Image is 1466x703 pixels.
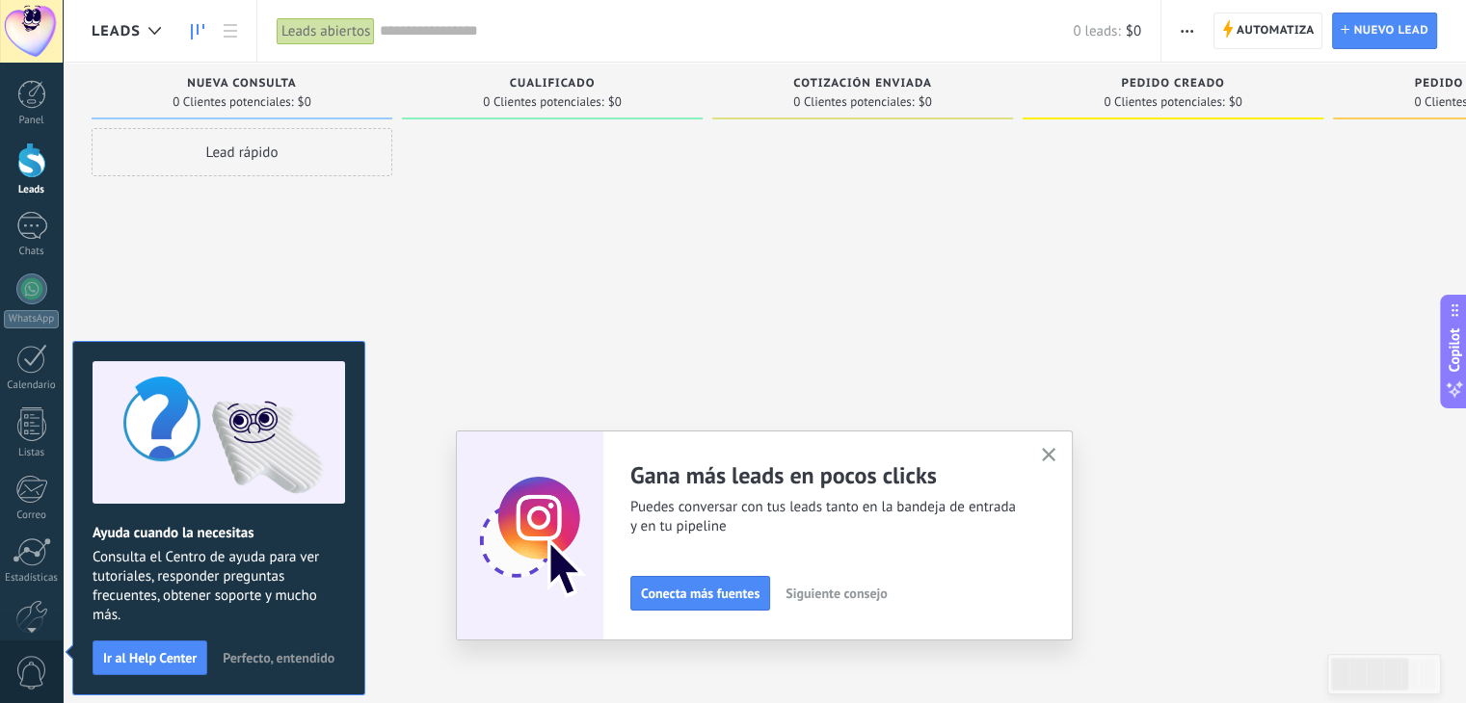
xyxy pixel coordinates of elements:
[919,96,932,108] span: $0
[187,77,296,91] span: Nueva consulta
[722,77,1003,93] div: Cotización enviada
[214,643,343,672] button: Perfecto, entendido
[1073,22,1120,40] span: 0 leads:
[277,17,375,45] div: Leads abiertos
[4,447,60,459] div: Listas
[510,77,596,91] span: Cualificado
[786,586,887,600] span: Siguiente consejo
[1237,13,1315,48] span: Automatiza
[793,77,932,91] span: Cotización enviada
[793,96,914,108] span: 0 Clientes potenciales:
[1353,13,1428,48] span: Nuevo lead
[4,115,60,127] div: Panel
[4,572,60,585] div: Estadísticas
[630,498,1018,536] span: Puedes conversar con tus leads tanto en la bandeja de entrada y en tu pipeline
[412,77,693,93] div: Cualificado
[1213,13,1323,49] a: Automatiza
[92,22,141,40] span: Leads
[483,96,603,108] span: 0 Clientes potenciales:
[103,651,197,664] span: Ir al Help Center
[608,96,622,108] span: $0
[641,586,760,600] span: Conecta más fuentes
[1332,13,1437,49] a: Nuevo lead
[93,640,207,675] button: Ir al Help Center
[1121,77,1224,91] span: Pedido creado
[4,184,60,196] div: Leads
[93,524,345,542] h2: Ayuda cuando la necesitas
[223,651,334,664] span: Perfecto, entendido
[1229,96,1242,108] span: $0
[4,310,59,328] div: WhatsApp
[1104,96,1224,108] span: 0 Clientes potenciales:
[1445,328,1464,373] span: Copilot
[4,379,60,392] div: Calendario
[92,128,392,176] div: Lead rápido
[214,13,247,50] a: Lista
[630,576,770,611] button: Conecta más fuentes
[101,77,383,93] div: Nueva consulta
[298,96,311,108] span: $0
[4,509,60,522] div: Correo
[93,548,345,625] span: Consulta el Centro de ayuda para ver tutoriales, responder preguntas frecuentes, obtener soporte ...
[4,246,60,258] div: Chats
[1032,77,1314,93] div: Pedido creado
[630,460,1018,490] h2: Gana más leads en pocos clicks
[1173,13,1201,49] button: Más
[181,13,214,50] a: Leads
[173,96,293,108] span: 0 Clientes potenciales:
[777,579,895,608] button: Siguiente consejo
[1126,22,1141,40] span: $0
